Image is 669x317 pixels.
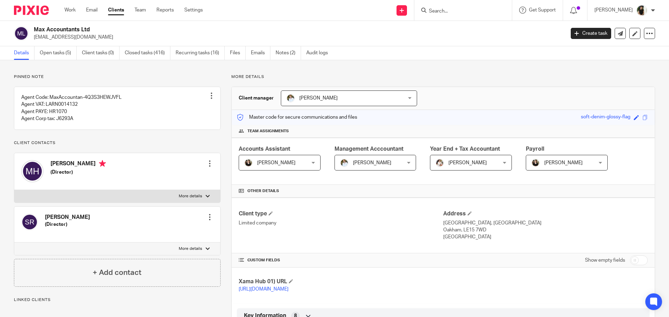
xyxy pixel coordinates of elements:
h4: [PERSON_NAME] [51,160,106,169]
img: Kayleigh%20Henson.jpeg [436,159,444,167]
span: Payroll [526,146,544,152]
i: Primary [99,160,106,167]
img: sarah-royle.jpg [340,159,348,167]
img: sarah-royle.jpg [286,94,295,102]
p: More details [231,74,655,80]
h4: Client type [239,210,443,217]
span: Team assignments [247,128,289,134]
p: More details [179,193,202,199]
a: Client tasks (0) [82,46,120,60]
img: Helen%20Campbell.jpeg [244,159,253,167]
a: Closed tasks (416) [125,46,170,60]
p: Linked clients [14,297,221,303]
label: Show empty fields [585,257,625,264]
div: soft-denim-glossy-flag [581,113,630,121]
p: Pinned note [14,74,221,80]
h3: Client manager [239,95,274,102]
a: [URL][DOMAIN_NAME] [239,287,289,292]
a: Clients [108,7,124,14]
h4: Address [443,210,648,217]
p: Client contacts [14,140,221,146]
span: [PERSON_NAME] [353,160,391,165]
h4: Xama Hub 01) URL [239,278,443,285]
p: Master code for secure communications and files [237,114,357,121]
p: More details [179,246,202,252]
p: [GEOGRAPHIC_DATA] [443,233,648,240]
a: Work [64,7,76,14]
img: Pixie [14,6,49,15]
a: Recurring tasks (16) [176,46,225,60]
p: Oakham, LE15 7WD [443,227,648,233]
span: Accounts Assistant [239,146,290,152]
a: Emails [251,46,270,60]
img: svg%3E [21,160,44,182]
p: Limited company [239,220,443,227]
span: Get Support [529,8,556,13]
img: svg%3E [21,214,38,230]
a: Open tasks (5) [40,46,77,60]
a: Create task [571,28,611,39]
a: Settings [184,7,203,14]
span: [PERSON_NAME] [448,160,487,165]
span: [PERSON_NAME] [257,160,295,165]
h5: (Director) [45,221,90,228]
p: [EMAIL_ADDRESS][DOMAIN_NAME] [34,34,560,41]
span: Management Acccountant [334,146,403,152]
input: Search [428,8,491,15]
a: Details [14,46,34,60]
a: Files [230,46,246,60]
h4: [PERSON_NAME] [45,214,90,221]
span: [PERSON_NAME] [544,160,583,165]
a: Email [86,7,98,14]
a: Audit logs [306,46,333,60]
img: Janice%20Tang.jpeg [636,5,647,16]
a: Reports [156,7,174,14]
a: Notes (2) [276,46,301,60]
h4: CUSTOM FIELDS [239,257,443,263]
p: [PERSON_NAME] [594,7,633,14]
img: svg%3E [14,26,29,41]
h4: + Add contact [93,267,141,278]
span: Year End + Tax Accountant [430,146,500,152]
span: Other details [247,188,279,194]
a: Team [134,7,146,14]
h2: Max Accountants Ltd [34,26,455,33]
img: Helen%20Campbell.jpeg [531,159,540,167]
h5: (Director) [51,169,106,176]
p: [GEOGRAPHIC_DATA], [GEOGRAPHIC_DATA] [443,220,648,227]
span: [PERSON_NAME] [299,96,338,101]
